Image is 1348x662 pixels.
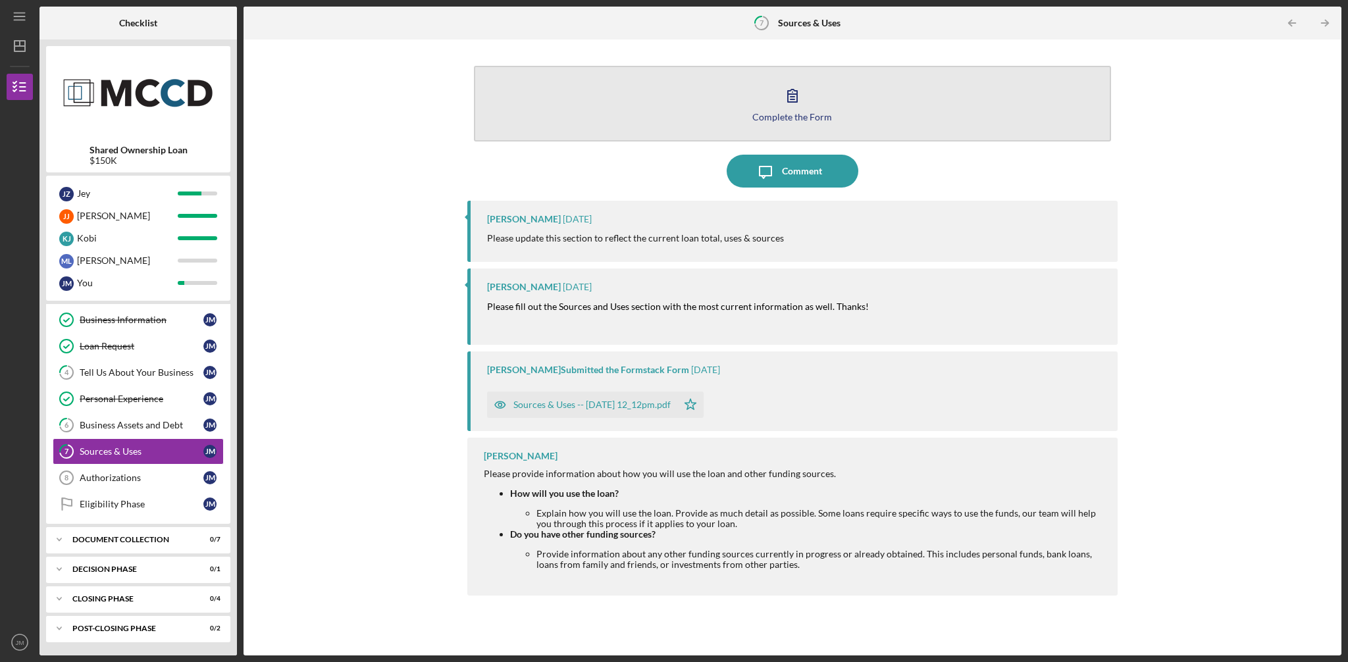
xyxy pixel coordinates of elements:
div: J M [203,340,217,353]
div: J J [59,209,74,224]
div: Post-Closing Phase [72,624,188,632]
b: Shared Ownership Loan [90,145,188,155]
tspan: 7 [760,18,764,27]
tspan: 6 [65,421,69,430]
button: Comment [727,155,858,188]
a: Business InformationJM [53,307,224,333]
p: Please update this section to reflect the current loan total, uses & sources [487,231,784,245]
a: 4Tell Us About Your BusinessJM [53,359,224,386]
div: 0 / 4 [197,595,220,603]
div: 0 / 2 [197,624,220,632]
a: Eligibility PhaseJM [53,491,224,517]
div: J M [203,366,217,379]
div: Authorizations [80,472,203,483]
a: 7Sources & UsesJM [53,438,224,465]
div: [PERSON_NAME] [77,205,178,227]
div: J Z [59,187,74,201]
tspan: 8 [65,474,68,482]
div: Business Assets and Debt [80,420,203,430]
div: J M [203,392,217,405]
div: [PERSON_NAME] Submitted the Formstack Form [487,365,689,375]
div: J M [59,276,74,291]
button: Complete the Form [474,66,1112,141]
div: Jey [77,182,178,205]
li: Provide information about any other funding sources currently in progress or already obtained. Th... [536,549,1105,570]
strong: How will you use the loan? [510,488,619,499]
a: 8AuthorizationsJM [53,465,224,491]
div: J M [203,419,217,432]
mark: Please fill out the Sources and Uses section with the most current information as well. Thanks! [487,301,869,312]
div: Eligibility Phase [80,499,203,509]
b: Sources & Uses [778,18,841,28]
div: $150K [90,155,188,166]
div: Document Collection [72,536,188,544]
div: Sources & Uses [80,446,203,457]
div: Please provide information about how you will use the loan and other funding sources. [484,469,1105,479]
div: [PERSON_NAME] [77,249,178,272]
div: Kobi [77,227,178,249]
div: Decision Phase [72,565,188,573]
time: 2025-03-26 16:12 [691,365,720,375]
div: [PERSON_NAME] [487,214,561,224]
div: [PERSON_NAME] [487,282,561,292]
img: Product logo [46,53,230,132]
div: 0 / 7 [197,536,220,544]
button: JM [7,629,33,655]
div: K J [59,232,74,246]
div: Personal Experience [80,394,203,404]
div: J M [203,497,217,511]
strong: Do you have other funding sources? [510,528,656,540]
div: [PERSON_NAME] [484,451,557,461]
a: 6Business Assets and DebtJM [53,412,224,438]
text: JM [16,639,24,646]
a: Loan RequestJM [53,333,224,359]
div: Tell Us About Your Business [80,367,203,378]
tspan: 4 [65,369,69,377]
button: Sources & Uses -- [DATE] 12_12pm.pdf [487,392,704,418]
div: Complete the Form [752,112,832,122]
div: J M [203,445,217,458]
div: Business Information [80,315,203,325]
div: J M [203,471,217,484]
div: Sources & Uses -- [DATE] 12_12pm.pdf [513,399,671,410]
div: Loan Request [80,341,203,351]
div: 0 / 1 [197,565,220,573]
a: Personal ExperienceJM [53,386,224,412]
div: You [77,272,178,294]
time: 2025-08-27 23:39 [563,214,592,224]
div: Comment [782,155,822,188]
tspan: 7 [65,447,69,456]
li: Explain how you will use the loan. Provide as much detail as possible. Some loans require specifi... [536,508,1105,529]
time: 2025-07-25 15:35 [563,282,592,292]
div: Closing Phase [72,595,188,603]
div: M L [59,254,74,268]
div: J M [203,313,217,326]
b: Checklist [119,18,157,28]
